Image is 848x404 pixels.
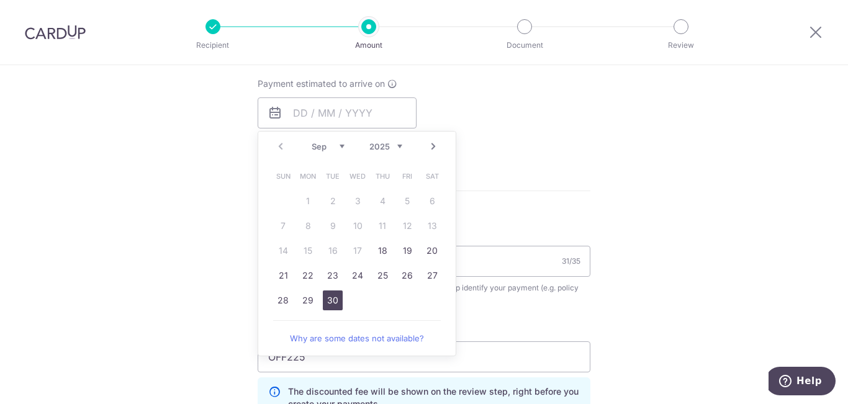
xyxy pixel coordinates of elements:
span: Saturday [422,166,442,186]
span: Sunday [273,166,293,186]
input: DD / MM / YYYY [258,97,417,128]
span: Tuesday [323,166,343,186]
p: Recipient [167,39,259,52]
a: 30 [323,290,343,310]
span: Thursday [372,166,392,186]
a: 28 [273,290,293,310]
span: Payment estimated to arrive on [258,78,385,90]
a: 19 [397,241,417,261]
span: Friday [397,166,417,186]
a: Next [426,139,441,154]
span: Monday [298,166,318,186]
p: Review [635,39,727,52]
a: 18 [372,241,392,261]
a: 22 [298,266,318,285]
span: Wednesday [348,166,368,186]
a: 26 [397,266,417,285]
a: 20 [422,241,442,261]
img: CardUp [25,25,86,40]
p: Document [479,39,571,52]
p: Amount [323,39,415,52]
a: 29 [298,290,318,310]
a: 24 [348,266,368,285]
a: 23 [323,266,343,285]
iframe: Opens a widget where you can find more information [769,367,836,398]
a: 25 [372,266,392,285]
a: 21 [273,266,293,285]
div: 31/35 [562,255,580,267]
a: 27 [422,266,442,285]
a: Why are some dates not available? [273,326,441,351]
